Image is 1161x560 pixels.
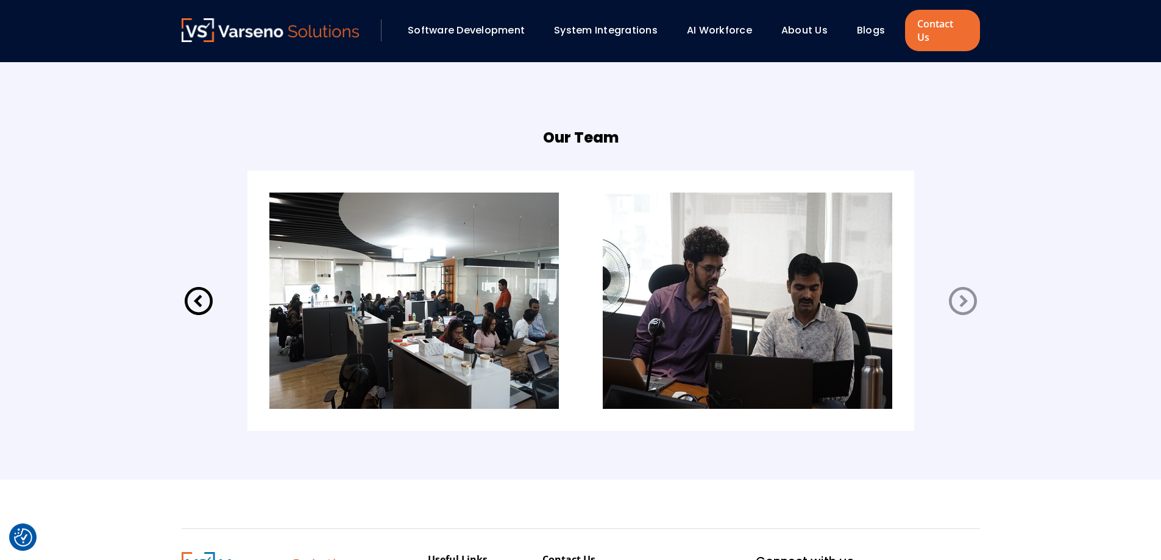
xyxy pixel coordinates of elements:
a: Contact Us [905,10,979,51]
a: Blogs [857,23,885,37]
img: Revisit consent button [14,528,32,547]
a: Software Development [408,23,525,37]
a: System Integrations [554,23,658,37]
div: AI Workforce [681,20,769,41]
button: Cookie Settings [14,528,32,547]
a: About Us [781,23,828,37]
div: System Integrations [548,20,675,41]
h5: Our Team [543,127,619,149]
div: About Us [775,20,845,41]
img: Varseno Solutions – Product Engineering & IT Services [182,18,360,42]
a: AI Workforce [687,23,752,37]
div: Blogs [851,20,902,41]
a: Varseno Solutions – Product Engineering & IT Services [182,18,360,43]
div: Software Development [402,20,542,41]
